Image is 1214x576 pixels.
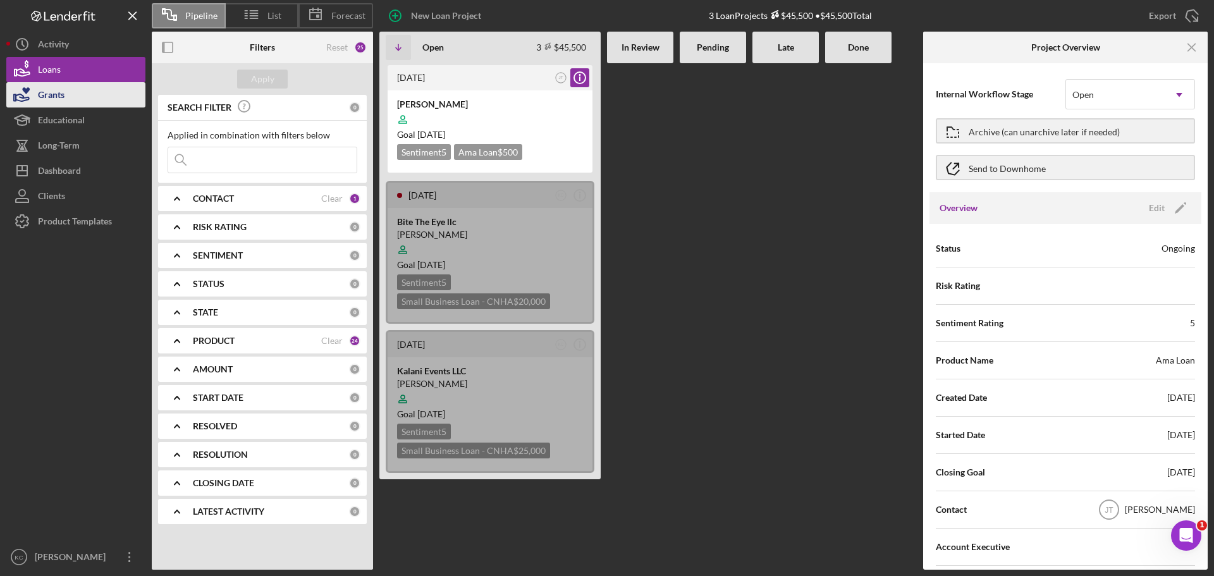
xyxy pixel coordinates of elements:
[1156,354,1195,367] div: Ama Loan
[349,102,360,113] div: 0
[354,41,367,54] div: 25
[193,450,248,460] b: RESOLUTION
[6,544,145,570] button: KC[PERSON_NAME]
[321,193,343,204] div: Clear
[969,119,1120,142] div: Archive (can unarchive later if needed)
[38,57,61,85] div: Loans
[6,82,145,107] button: Grants
[386,330,594,473] a: [DATE]KCKalani Events LLC[PERSON_NAME]Goal [DATE]Sentiment5Small Business Loan - CNHA$25,000
[1167,429,1195,441] div: [DATE]
[386,63,594,175] a: [DATE]JT[PERSON_NAME]Goal [DATE]Sentiment5Ama Loan$500
[411,3,481,28] div: New Loan Project
[193,222,247,232] b: RISK RATING
[936,391,987,404] span: Created Date
[326,42,348,52] div: Reset
[397,72,425,83] time: 2025-08-14 22:36
[193,421,237,431] b: RESOLVED
[936,242,960,255] span: Status
[1197,520,1207,530] span: 1
[250,42,275,52] b: Filters
[349,420,360,432] div: 0
[622,42,659,52] b: In Review
[936,466,985,479] span: Closing Goal
[417,129,445,140] time: 09/27/2025
[349,392,360,403] div: 0
[1141,199,1191,218] button: Edit
[349,335,360,346] div: 24
[349,364,360,375] div: 0
[6,158,145,183] button: Dashboard
[321,336,343,346] div: Clear
[38,158,81,187] div: Dashboard
[6,209,145,234] button: Product Templates
[193,250,243,260] b: SENTIMENT
[349,449,360,460] div: 0
[237,70,288,89] button: Apply
[6,32,145,57] button: Activity
[38,183,65,212] div: Clients
[267,11,281,21] span: List
[936,88,1065,101] span: Internal Workflow Stage
[1072,90,1094,100] div: Open
[848,42,869,52] b: Done
[936,155,1195,180] button: Send to Downhome
[193,307,218,317] b: STATE
[1167,391,1195,404] div: [DATE]
[193,193,234,204] b: CONTACT
[1105,506,1113,515] text: JT
[553,70,570,87] button: JT
[454,144,522,160] div: Ama Loan $500
[936,118,1195,144] button: Archive (can unarchive later if needed)
[193,506,264,517] b: LATEST ACTIVITY
[32,544,114,573] div: [PERSON_NAME]
[558,75,563,80] text: JT
[193,478,254,488] b: CLOSING DATE
[969,156,1046,179] div: Send to Downhome
[558,342,564,346] text: KC
[1167,466,1195,479] div: [DATE]
[6,183,145,209] a: Clients
[38,133,80,161] div: Long-Term
[6,107,145,133] button: Educational
[251,70,274,89] div: Apply
[386,181,594,324] a: [DATE]KCBite The Eye llc[PERSON_NAME]Goal [DATE]Sentiment5Small Business Loan - CNHA$20,000
[1125,503,1195,516] div: [PERSON_NAME]
[6,57,145,82] button: Loans
[940,202,978,214] h3: Overview
[936,354,993,367] span: Product Name
[709,10,872,21] div: 3 Loan Projects • $45,500 Total
[1136,3,1208,28] button: Export
[1162,242,1195,255] div: Ongoing
[349,221,360,233] div: 0
[1149,3,1176,28] div: Export
[936,503,967,516] span: Contact
[558,193,564,197] text: KC
[936,317,1003,329] span: Sentiment Rating
[936,279,980,292] span: Risk Rating
[936,429,985,441] span: Started Date
[6,133,145,158] button: Long-Term
[349,477,360,489] div: 0
[422,42,444,52] b: Open
[193,279,224,289] b: STATUS
[397,98,583,111] div: [PERSON_NAME]
[349,307,360,318] div: 0
[768,10,813,21] div: $45,500
[185,11,218,21] span: Pipeline
[936,541,1010,553] span: Account Executive
[553,336,570,353] button: KC
[349,193,360,204] div: 1
[38,107,85,136] div: Educational
[193,336,235,346] b: PRODUCT
[1171,520,1201,551] iframe: Intercom live chat
[1190,317,1195,329] div: 5
[349,250,360,261] div: 0
[1149,199,1165,218] div: Edit
[397,129,445,140] span: Goal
